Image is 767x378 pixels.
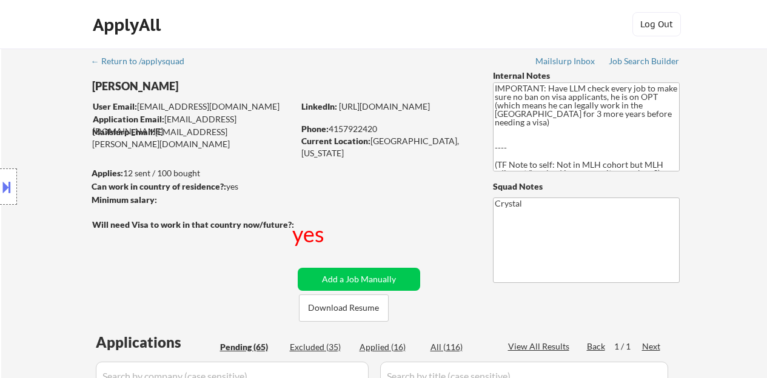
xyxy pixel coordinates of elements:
[96,335,216,350] div: Applications
[360,341,420,353] div: Applied (16)
[508,340,573,353] div: View All Results
[301,135,473,159] div: [GEOGRAPHIC_DATA], [US_STATE]
[535,57,596,65] div: Mailslurp Inbox
[220,341,281,353] div: Pending (65)
[587,340,606,353] div: Back
[299,294,389,322] button: Download Resume
[290,341,350,353] div: Excluded (35)
[430,341,491,353] div: All (116)
[609,56,680,68] a: Job Search Builder
[535,56,596,68] a: Mailslurp Inbox
[642,340,661,353] div: Next
[301,101,337,111] strong: LinkedIn:
[632,12,681,36] button: Log Out
[301,136,370,146] strong: Current Location:
[301,124,329,134] strong: Phone:
[91,57,196,65] div: ← Return to /applysquad
[493,181,680,193] div: Squad Notes
[614,340,642,353] div: 1 / 1
[292,219,327,249] div: yes
[493,70,680,82] div: Internal Notes
[609,57,680,65] div: Job Search Builder
[93,15,164,35] div: ApplyAll
[301,123,473,135] div: 4157922420
[91,56,196,68] a: ← Return to /applysquad
[339,101,430,111] a: [URL][DOMAIN_NAME]
[298,268,420,291] button: Add a Job Manually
